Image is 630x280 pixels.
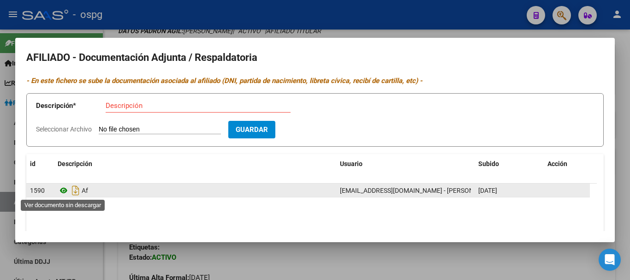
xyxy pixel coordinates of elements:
[599,249,621,271] div: Open Intercom Messenger
[475,154,544,174] datatable-header-cell: Subido
[26,49,604,66] h2: AFILIADO - Documentación Adjunta / Respaldatoria
[82,187,88,194] span: Af
[340,160,363,167] span: Usuario
[544,154,590,174] datatable-header-cell: Acción
[340,187,496,194] span: [EMAIL_ADDRESS][DOMAIN_NAME] - [PERSON_NAME]
[547,160,567,167] span: Acción
[70,183,82,198] i: Descargar documento
[26,77,422,85] i: - En este fichero se sube la documentación asociada al afiliado (DNI, partida de nacimiento, libr...
[30,187,45,194] span: 1590
[36,125,92,133] span: Seleccionar Archivo
[236,126,268,134] span: Guardar
[36,101,106,111] p: Descripción
[26,154,54,174] datatable-header-cell: id
[54,154,336,174] datatable-header-cell: Descripción
[30,160,36,167] span: id
[58,160,92,167] span: Descripción
[336,154,475,174] datatable-header-cell: Usuario
[478,160,499,167] span: Subido
[228,121,275,138] button: Guardar
[478,187,497,194] span: [DATE]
